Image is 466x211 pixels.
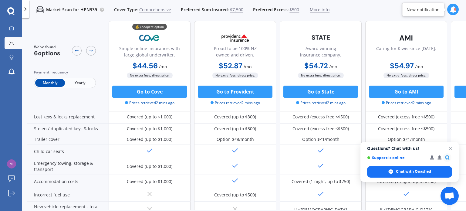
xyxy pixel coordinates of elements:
[127,136,172,142] div: Covered (up to $1,000)
[378,126,434,132] div: Covered (excess free <$500)
[390,61,414,70] b: $54.97
[65,79,95,87] span: Yearly
[199,45,271,60] div: Proud to be 100% NZ owned and driven.
[378,114,434,120] div: Covered (excess free <$500)
[230,7,243,13] span: $7,500
[304,61,328,70] b: $54.72
[441,187,459,205] a: Open chat
[369,86,444,98] button: Go to AMI
[396,169,431,174] span: Chat with Quashed
[34,49,60,57] span: 6 options
[289,7,299,13] span: $500
[35,79,65,87] span: Monthly
[382,100,431,106] span: Prices retrieved 2 mins ago
[212,73,258,78] span: No extra fees, direct price.
[376,45,436,60] div: Caring for Kiwis since [DATE].
[159,64,167,70] span: / mo
[34,69,96,75] div: Payment frequency
[112,86,187,98] button: Go to Cove
[114,7,138,13] span: Cover Type:
[127,126,172,132] div: Covered (up to $1,000)
[181,7,229,13] span: Preferred Sum Insured:
[296,100,346,106] span: Prices retrieved 2 mins ago
[198,86,272,98] button: Go to Provident
[214,114,256,120] div: Covered (up to $300)
[329,64,337,70] span: / mo
[27,158,109,175] div: Emergency towing, storage & transport
[292,179,350,185] div: Covered (1 night, up to $750)
[133,61,158,70] b: $44.56
[127,163,172,169] div: Covered (up to $1,000)
[302,136,339,142] div: Option $<1/month
[130,30,170,46] img: Cove.webp
[298,73,344,78] span: No extra fees, direct price.
[125,100,174,106] span: Prices retrieved 2 mins ago
[27,188,109,202] div: Incorrect fuel use
[214,126,256,132] div: Covered (up to $300)
[283,86,358,98] button: Go to State
[139,7,171,13] span: Comprehensive
[7,159,16,168] img: ccf00d2d2d1ed625c31fda776d06ff38
[114,45,185,60] div: Simple online insurance, with large global underwriter.
[127,73,173,78] span: No extra fees, direct price.
[27,175,109,188] div: Accommodation costs
[292,126,349,132] div: Covered (excess free <$500)
[407,6,440,12] div: New notification
[386,30,426,46] img: AMI-text-1.webp
[132,24,167,30] div: 💰 Cheapest option
[367,146,452,151] span: Questions? Chat with us!
[388,136,425,142] div: Option $<1/month
[415,64,423,70] span: / mo
[285,45,356,60] div: Award winning insurance company.
[292,114,349,120] div: Covered (excess free <$500)
[36,6,44,13] img: car.f15378c7a67c060ca3f3.svg
[27,110,109,124] div: Lost keys & locks replacement
[215,30,255,46] img: Provident.png
[211,100,260,106] span: Prices retrieved 2 mins ago
[27,134,109,145] div: Trailer cover
[310,7,329,13] span: More info
[127,114,172,120] div: Covered (up to $1,000)
[244,64,252,70] span: / mo
[219,61,242,70] b: $52.87
[301,30,341,45] img: State-text-1.webp
[253,7,289,13] span: Preferred Excess:
[214,192,256,198] div: Covered (up to $500)
[367,166,452,178] span: Chat with Quashed
[27,124,109,134] div: Stolen / duplicated keys & locks
[46,7,97,13] p: Market Scan for HPN939
[383,73,429,78] span: No extra fees, direct price.
[367,155,426,160] span: Support is online
[34,44,60,50] span: We've found
[127,179,172,185] div: Covered (up to $1,000)
[27,145,109,158] div: Child car seats
[217,136,254,142] div: Option $<8/month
